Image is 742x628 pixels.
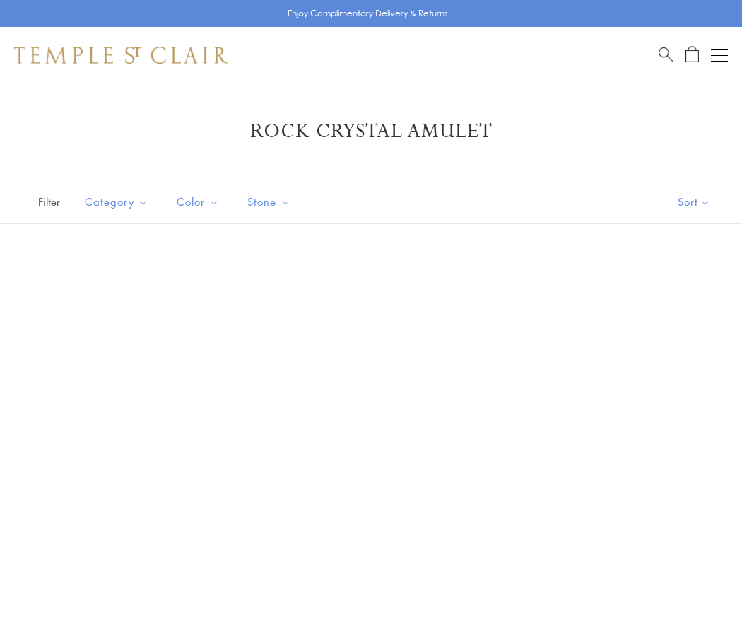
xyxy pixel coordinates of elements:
[166,186,230,218] button: Color
[288,6,448,21] p: Enjoy Complimentary Delivery & Returns
[170,193,230,211] span: Color
[14,47,228,64] img: Temple St. Clair
[659,46,673,64] a: Search
[74,186,159,218] button: Category
[685,46,699,64] a: Open Shopping Bag
[78,193,159,211] span: Category
[711,47,728,64] button: Open navigation
[237,186,301,218] button: Stone
[240,193,301,211] span: Stone
[35,119,707,144] h1: Rock Crystal Amulet
[646,180,742,223] button: Show sort by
